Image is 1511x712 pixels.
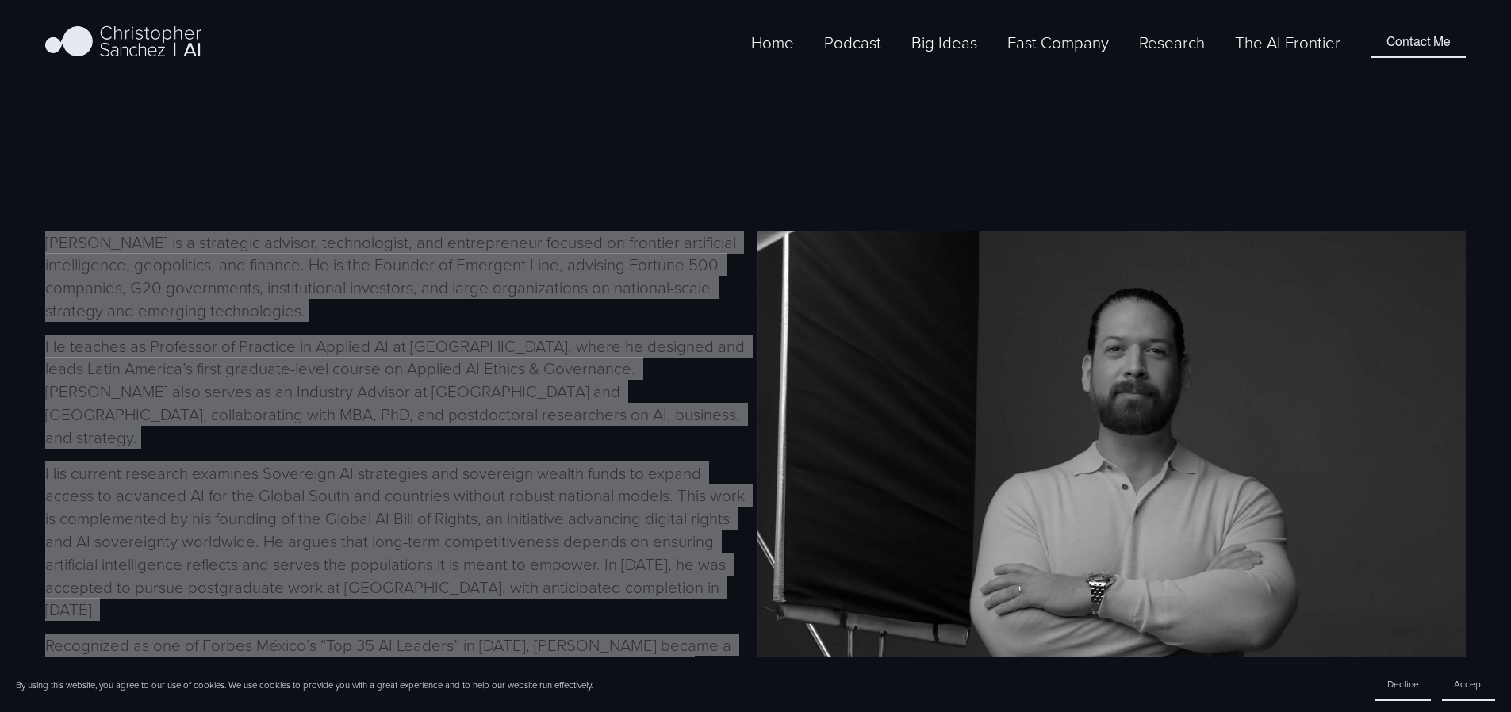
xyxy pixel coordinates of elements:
[751,29,794,56] a: Home
[45,23,201,63] img: Christopher Sanchez | AI
[911,31,977,54] span: Big Ideas
[45,461,754,622] p: His current research examines Sovereign AI strategies and sovereign wealth funds to expand access...
[1007,29,1109,56] a: folder dropdown
[1139,31,1205,54] span: Research
[45,231,754,322] p: [PERSON_NAME] is a strategic advisor, technologist, and entrepreneur focused on frontier artifici...
[1387,677,1419,691] span: Decline
[824,29,881,56] a: Podcast
[1235,29,1340,56] a: The AI Frontier
[1454,677,1483,691] span: Accept
[1139,29,1205,56] a: folder dropdown
[1007,31,1109,54] span: Fast Company
[1371,27,1465,57] a: Contact Me
[911,29,977,56] a: folder dropdown
[16,679,593,691] p: By using this website, you agree to our use of cookies. We use cookies to provide you with a grea...
[1442,668,1495,701] button: Accept
[45,335,754,449] p: He teaches as Professor of Practice in Applied AI at [GEOGRAPHIC_DATA], where he designed and lea...
[1375,668,1431,701] button: Decline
